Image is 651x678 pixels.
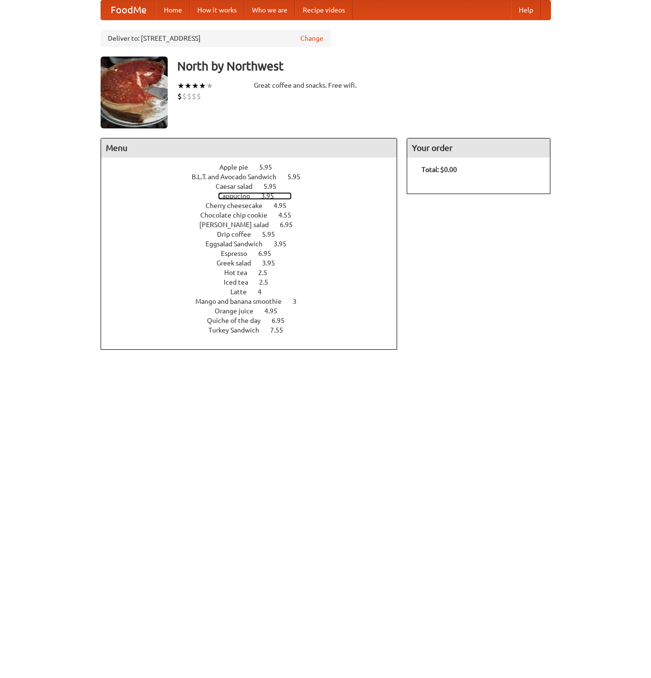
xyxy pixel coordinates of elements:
span: Hot tea [224,269,257,276]
span: 5.95 [262,230,285,238]
span: Greek salad [217,259,261,267]
span: 7.55 [270,326,293,334]
span: 3 [293,298,306,305]
div: Deliver to: [STREET_ADDRESS] [101,30,331,47]
span: [PERSON_NAME] salad [199,221,278,229]
a: Cherry cheesecake 4.95 [206,202,304,209]
li: ★ [177,80,184,91]
span: 4.95 [264,307,287,315]
h4: Menu [101,138,397,158]
li: $ [187,91,192,102]
span: Mango and banana smoothie [195,298,291,305]
a: Change [300,34,323,43]
div: Great coffee and snacks. Free wifi. [254,80,398,90]
span: Chocolate chip cookie [200,211,277,219]
a: [PERSON_NAME] salad 6.95 [199,221,310,229]
li: ★ [206,80,213,91]
span: 3.95 [274,240,296,248]
span: Latte [230,288,256,296]
span: 5.95 [287,173,310,181]
a: Turkey Sandwich 7.55 [208,326,301,334]
span: 4 [258,288,271,296]
a: Caesar salad 5.95 [216,183,294,190]
a: Who we are [244,0,295,20]
span: 4.55 [278,211,301,219]
li: $ [196,91,201,102]
span: Cappucino [218,192,260,200]
a: B.L.T. and Avocado Sandwich 5.95 [192,173,318,181]
span: 4.95 [274,202,296,209]
a: Recipe videos [295,0,353,20]
a: Iced tea 2.5 [224,278,286,286]
span: 5.95 [263,183,286,190]
span: Espresso [221,250,257,257]
span: 3.95 [261,192,284,200]
span: 3.95 [262,259,285,267]
span: Quiche of the day [207,317,270,324]
span: B.L.T. and Avocado Sandwich [192,173,286,181]
span: 5.95 [259,163,282,171]
li: ★ [184,80,192,91]
span: Drip coffee [217,230,261,238]
span: 2.5 [259,278,278,286]
a: Orange juice 4.95 [215,307,295,315]
span: Caesar salad [216,183,262,190]
li: ★ [192,80,199,91]
span: 6.95 [258,250,281,257]
span: 2.5 [258,269,277,276]
a: Espresso 6.95 [221,250,289,257]
li: $ [177,91,182,102]
a: How it works [190,0,244,20]
a: Latte 4 [230,288,279,296]
span: Cherry cheesecake [206,202,272,209]
span: Iced tea [224,278,258,286]
a: Cappucino 3.95 [218,192,292,200]
span: Turkey Sandwich [208,326,269,334]
b: Total: $0.00 [422,166,457,173]
img: angular.jpg [101,57,168,128]
a: Drip coffee 5.95 [217,230,293,238]
a: Help [511,0,541,20]
a: Hot tea 2.5 [224,269,285,276]
span: 6.95 [272,317,294,324]
span: Apple pie [219,163,258,171]
a: Apple pie 5.95 [219,163,290,171]
a: Home [156,0,190,20]
li: $ [182,91,187,102]
li: $ [192,91,196,102]
a: Greek salad 3.95 [217,259,293,267]
a: FoodMe [101,0,156,20]
h4: Your order [407,138,550,158]
a: Chocolate chip cookie 4.55 [200,211,309,219]
a: Eggsalad Sandwich 3.95 [206,240,304,248]
h3: North by Northwest [177,57,551,76]
a: Mango and banana smoothie 3 [195,298,314,305]
a: Quiche of the day 6.95 [207,317,302,324]
span: Orange juice [215,307,263,315]
span: Eggsalad Sandwich [206,240,272,248]
li: ★ [199,80,206,91]
span: 6.95 [280,221,302,229]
